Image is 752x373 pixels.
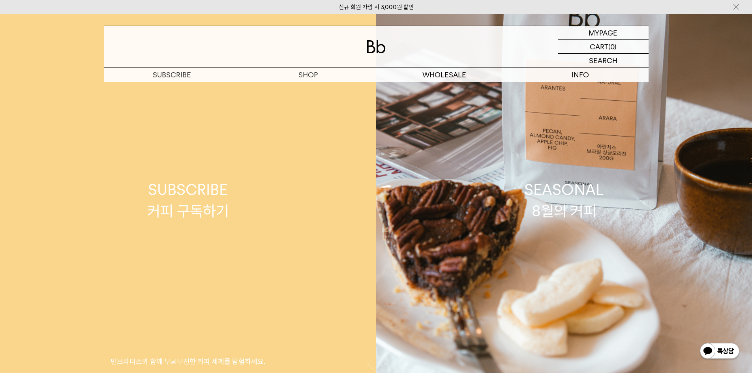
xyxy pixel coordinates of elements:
[699,342,740,361] img: 카카오톡 채널 1:1 채팅 버튼
[512,68,649,82] p: INFO
[558,26,649,40] a: MYPAGE
[376,68,512,82] p: WHOLESALE
[590,40,608,53] p: CART
[147,179,229,221] div: SUBSCRIBE 커피 구독하기
[240,68,376,82] a: SHOP
[608,40,617,53] p: (0)
[524,179,604,221] div: SEASONAL 8월의 커피
[558,40,649,54] a: CART (0)
[339,4,414,11] a: 신규 회원 가입 시 3,000원 할인
[104,68,240,82] a: SUBSCRIBE
[589,54,617,67] p: SEARCH
[589,26,617,39] p: MYPAGE
[367,40,386,53] img: 로고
